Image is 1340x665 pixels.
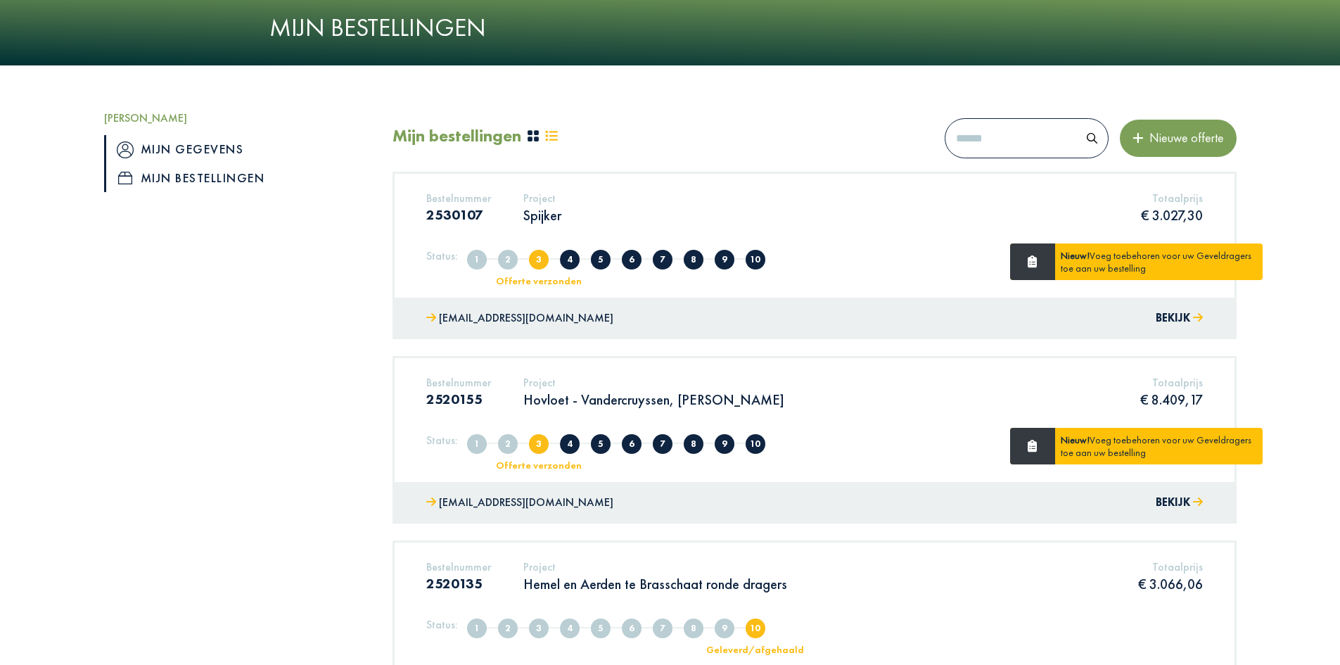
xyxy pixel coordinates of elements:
span: Offerte afgekeurd [591,434,611,454]
strong: Nieuw! [1061,433,1090,446]
button: Bekijk [1156,493,1203,513]
span: Offerte goedgekeurd [622,619,642,638]
span: Aangemaakt [467,619,487,638]
p: Hovloet - Vandercruyssen, [PERSON_NAME] [523,391,784,409]
span: Offerte in overleg [560,434,580,454]
div: Voeg toebehoren voor uw Geveldragers toe aan uw bestelling [1055,243,1263,280]
h5: Totaalprijs [1141,191,1203,205]
span: Klaar voor levering/afhaling [715,434,734,454]
h5: Status: [426,433,458,447]
img: search.svg [1087,133,1097,144]
p: € 3.027,30 [1141,206,1203,224]
span: Geleverd/afgehaald [746,250,765,270]
span: Geleverd/afgehaald [746,619,765,638]
h5: Project [523,560,787,574]
span: Klaar voor levering/afhaling [715,250,734,270]
div: Geleverd/afgehaald [697,645,813,654]
span: Volledig [498,619,518,638]
span: Volledig [498,434,518,454]
span: Aangemaakt [467,434,487,454]
span: Offerte verzonden [529,250,549,270]
button: Bekijk [1156,308,1203,329]
h5: Project [523,376,784,389]
span: Volledig [498,250,518,270]
h1: Mijn bestellingen [269,13,1071,43]
span: Offerte afgekeurd [591,250,611,270]
span: In nabehandeling [684,250,703,270]
span: Nieuwe offerte [1144,129,1224,146]
a: iconMijn gegevens [104,135,371,163]
span: Offerte goedgekeurd [622,250,642,270]
a: [EMAIL_ADDRESS][DOMAIN_NAME] [426,308,613,329]
span: In productie [653,250,672,270]
img: icon [118,172,132,184]
img: icon [117,141,134,158]
div: Offerte verzonden [480,460,596,470]
span: Klaar voor levering/afhaling [715,619,734,638]
span: Offerte in overleg [560,619,580,638]
div: Voeg toebehoren voor uw Geveldragers toe aan uw bestelling [1055,428,1263,464]
h5: [PERSON_NAME] [104,111,371,125]
span: Offerte in overleg [560,250,580,270]
h5: Status: [426,618,458,631]
h2: Mijn bestellingen [393,126,521,146]
strong: Nieuw! [1061,249,1090,262]
h3: 2520135 [426,575,491,592]
div: Offerte verzonden [480,276,596,286]
span: Geleverd/afgehaald [746,434,765,454]
span: In nabehandeling [684,434,703,454]
h3: 2520155 [426,391,491,407]
p: € 3.066,06 [1138,575,1203,593]
p: Spijker [523,206,561,224]
button: Nieuwe offerte [1120,120,1237,156]
p: € 8.409,17 [1140,391,1203,409]
h5: Status: [426,249,458,262]
span: Offerte verzonden [529,434,549,454]
a: [EMAIL_ADDRESS][DOMAIN_NAME] [426,493,613,513]
h5: Bestelnummer [426,376,491,389]
span: In productie [653,619,672,638]
span: Offerte afgekeurd [591,619,611,638]
span: Offerte verzonden [529,619,549,638]
h5: Bestelnummer [426,560,491,574]
span: Offerte goedgekeurd [622,434,642,454]
span: In nabehandeling [684,619,703,638]
h3: 2530107 [426,206,491,223]
h5: Totaalprijs [1140,376,1203,389]
span: In productie [653,434,672,454]
h5: Totaalprijs [1138,560,1203,574]
span: Aangemaakt [467,250,487,270]
p: Hemel en Aerden te Brasschaat ronde dragers [523,575,787,593]
h5: Bestelnummer [426,191,491,205]
a: iconMijn bestellingen [104,164,371,192]
h5: Project [523,191,561,205]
